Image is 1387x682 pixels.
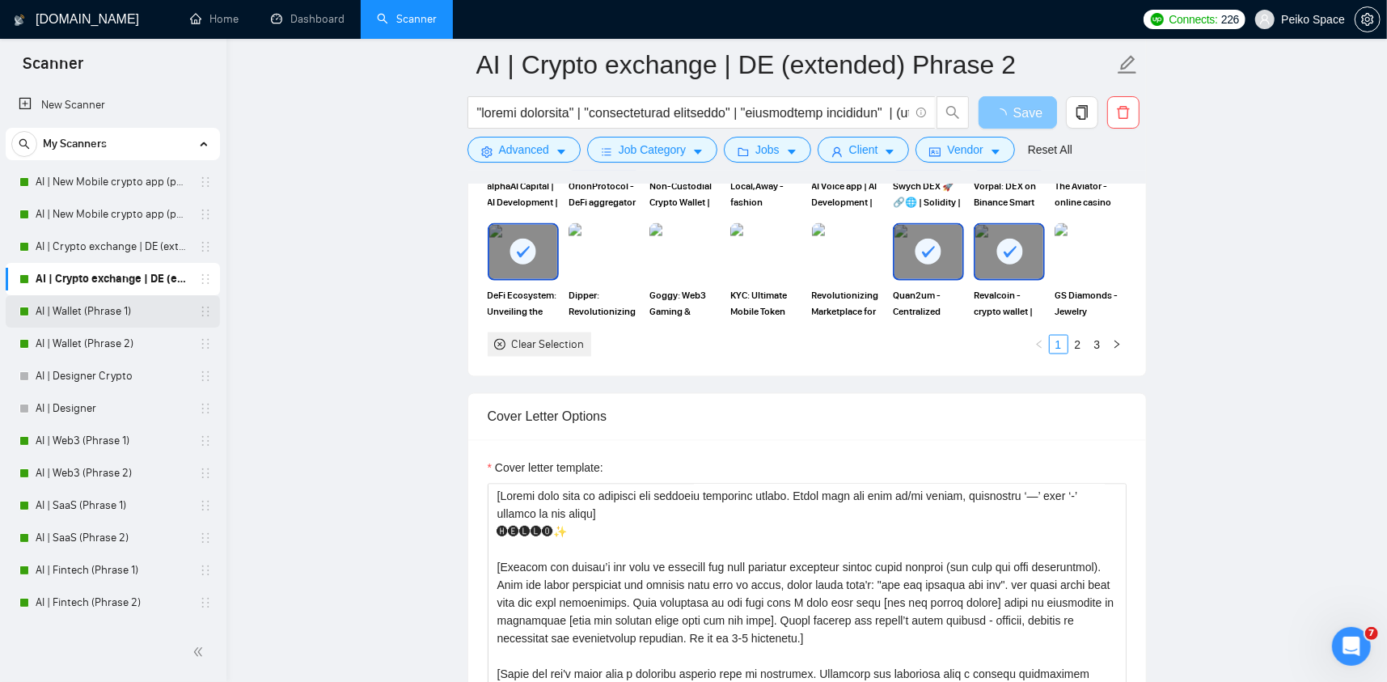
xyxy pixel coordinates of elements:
[188,480,220,523] span: 😃
[11,131,37,157] button: search
[1355,6,1381,32] button: setting
[1068,335,1088,354] li: 2
[1088,335,1107,354] li: 3
[569,287,640,320] span: Dipper: Revolutionizing Wealth Amplification! 🚀💰📊 | React | Laravel
[1055,223,1126,280] img: portfolio thumbnail image
[1108,105,1139,120] span: delete
[1055,287,1126,320] span: GS Diamonds - Jewelry marketplace | JavaScript | React | Node.js
[1050,336,1068,354] a: 1
[929,146,941,158] span: idcard
[36,619,189,651] a: AI | Marketplace (Phrase 1)
[36,328,189,360] a: AI | Wallet (Phrase 2)
[1355,13,1380,26] span: setting
[1112,340,1122,349] span: right
[199,499,212,512] span: holder
[730,178,801,210] span: Local,Away - fashion Marketplace | Node.js | JavaScript | Stripe | PWA
[1221,11,1239,28] span: 226
[199,337,212,350] span: holder
[990,146,1001,158] span: caret-down
[43,128,107,160] span: My Scanners
[724,137,811,163] button: folderJobscaret-down
[569,223,640,280] img: portfolio thumbnail image
[377,12,437,26] a: searchScanner
[14,7,25,33] img: logo
[36,457,189,489] a: AI | Web3 (Phrase 2)
[1117,54,1138,75] span: edit
[253,6,284,37] button: Развернуть окно
[477,103,909,123] input: Search Freelance Jobs...
[1365,627,1378,640] span: 7
[730,287,801,320] span: KYC: Ultimate Mobile Token Management | React Native | iOS | Android
[36,522,189,554] a: AI | SaaS (Phrase 2)
[494,339,505,350] span: close-circle
[36,166,189,198] a: AI | New Mobile crypto app (phrase 1)
[755,141,780,159] span: Jobs
[199,532,212,544] span: holder
[467,137,581,163] button: settingAdvancedcaret-down
[1030,335,1049,354] li: Previous Page
[649,223,721,280] img: portfolio thumbnail image
[150,486,173,519] span: 😐
[99,486,141,519] span: disappointed reaction
[1030,335,1049,354] button: left
[199,240,212,253] span: holder
[61,539,261,552] a: Открыть в справочном центре
[937,96,969,129] button: search
[12,138,36,150] span: search
[619,141,686,159] span: Job Category
[569,178,640,210] span: OrionProtocol - DeFi aggregator and exchanger | React | Node.js | PHP
[738,146,749,158] span: folder
[36,489,189,522] a: AI | SaaS (Phrase 1)
[36,231,189,263] a: AI | Crypto exchange | DE (extended) Phrase 1
[818,137,910,163] button: userClientcaret-down
[199,402,212,415] span: holder
[36,425,189,457] a: AI | Web3 (Phrase 1)
[937,105,968,120] span: search
[481,146,493,158] span: setting
[199,208,212,221] span: holder
[812,287,883,320] span: Revolutionizing Marketplace for Every Need | Laravel | React | Node.js
[6,89,220,121] li: New Scanner
[947,141,983,159] span: Vendor
[36,392,189,425] a: AI | Designer
[11,6,41,37] button: go back
[556,146,567,158] span: caret-down
[199,273,212,286] span: holder
[649,178,721,210] span: Non-Custodial Crypto Wallet | Node.js | React Native | Firebase
[994,108,1013,121] span: loading
[36,198,189,231] a: AI | New Mobile crypto app (phrase 2)
[512,336,585,354] div: Clear Selection
[812,178,883,210] span: AI Voice app | AI Development | React Native | Node.js | AI-voice
[488,394,1127,440] div: Cover Letter Options
[884,146,895,158] span: caret-down
[141,486,183,519] span: neutral face reaction
[1355,13,1381,26] a: setting
[199,176,212,189] span: holder
[1169,11,1218,28] span: Connects:
[916,137,1014,163] button: idcardVendorcaret-down
[1013,103,1042,123] span: Save
[176,480,232,523] span: smiley reaction
[476,44,1114,85] input: Scanner name...
[849,141,878,159] span: Client
[499,141,549,159] span: Advanced
[488,178,559,210] span: alphaAI Capital | AI Development | Artificial Intelligence | Trading
[893,287,964,320] span: Quan2um - Centralized crypto exchange | React | Node.js | Laravel
[786,146,797,158] span: caret-down
[199,370,212,383] span: holder
[199,467,212,480] span: holder
[649,287,721,320] span: Goggy: Web3 Gaming & Fitness Integration | Solidity | React | Node.js
[36,554,189,587] a: AI | Fintech (Phrase 1)
[1332,627,1371,666] iframe: To enrich screen reader interactions, please activate Accessibility in Grammarly extension settings
[979,96,1057,129] button: Save
[893,178,964,210] span: Swych DEX 🚀🔗🌐 | Solidity | React | PancakeSwap
[192,644,209,660] span: double-left
[36,263,189,295] a: AI | Crypto exchange | DE (extended) Phrase 2
[199,434,212,447] span: holder
[36,360,189,392] a: AI | Designer Crypto
[190,12,239,26] a: homeHome
[1066,96,1098,129] button: copy
[1067,105,1097,120] span: copy
[488,287,559,320] span: DeFi Ecosystem: Unveiling the Future of Finance!🌐🚀 | Node.js | React
[1069,336,1087,354] a: 2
